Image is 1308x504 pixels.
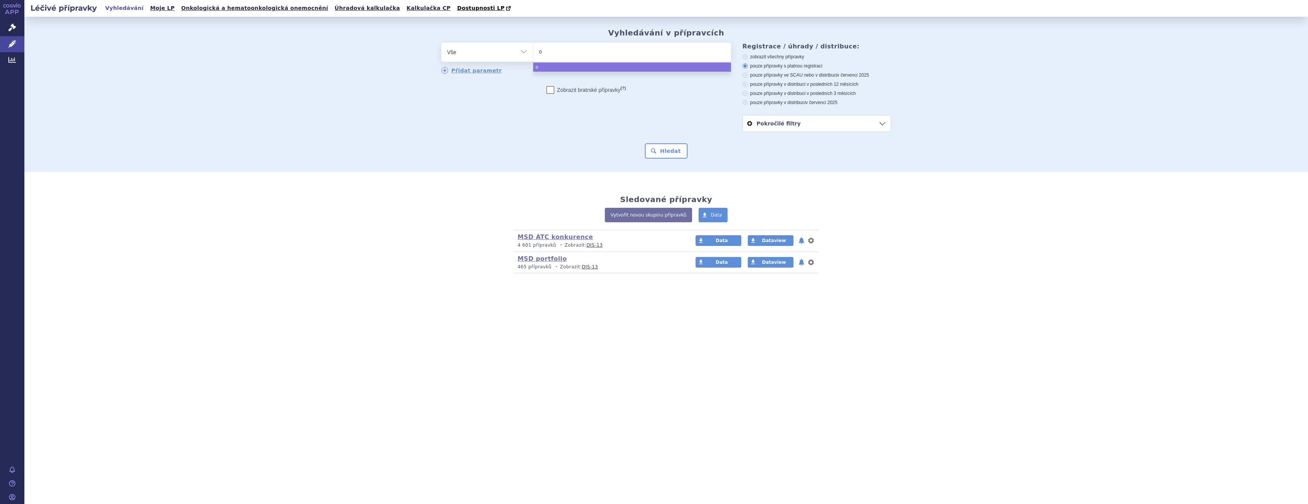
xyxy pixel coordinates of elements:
a: Moje LP [148,3,177,13]
h2: Sledované přípravky [620,195,712,204]
a: Úhradová kalkulačka [332,3,402,13]
span: Data [716,260,728,265]
i: • [553,264,560,270]
a: Dostupnosti LP [455,3,515,14]
label: pouze přípravky v distribuci v posledních 3 měsících [742,90,891,96]
span: v červenci 2025 [837,72,869,78]
a: Kalkulačka CP [404,3,453,13]
a: DIS-13 [582,264,598,270]
h3: Registrace / úhrady / distribuce: [742,43,891,50]
a: Vytvořit novou skupinu přípravků [605,208,692,222]
button: nastavení [807,258,815,267]
label: pouze přípravky v distribuci v posledních 12 měsících [742,81,891,87]
span: Data [711,212,722,218]
span: Dataview [762,238,786,243]
a: MSD portfolio [518,255,567,262]
a: Pokročilé filtry [743,116,891,132]
span: Dataview [762,260,786,265]
label: pouze přípravky ve SCAU nebo v distribuci [742,72,891,78]
p: Zobrazit: [518,242,681,249]
a: MSD ATC konkurence [518,233,593,241]
a: Onkologická a hematoonkologická onemocnění [179,3,330,13]
span: v červenci 2025 [805,100,837,105]
h2: Léčivé přípravky [24,3,103,13]
label: pouze přípravky v distribuci [742,100,891,106]
a: Data [696,235,741,246]
span: Dostupnosti LP [457,5,505,11]
button: notifikace [798,258,805,267]
span: 465 přípravků [518,264,551,270]
abbr: (?) [620,86,626,91]
a: Dataview [748,235,793,246]
a: DIS-13 [587,242,603,248]
button: Hledat [645,143,688,159]
span: Data [716,238,728,243]
label: zobrazit všechny přípravky [742,54,891,60]
li: o [533,63,731,72]
label: Zobrazit bratrské přípravky [547,86,626,94]
button: nastavení [807,236,815,245]
a: Dataview [748,257,793,268]
button: notifikace [798,236,805,245]
i: • [558,242,564,249]
a: Přidat parametr [441,67,502,74]
a: Data [699,208,728,222]
a: Vyhledávání [103,3,146,13]
label: pouze přípravky s platnou registrací [742,63,891,69]
a: Data [696,257,741,268]
p: Zobrazit: [518,264,681,270]
span: 4 601 přípravků [518,242,556,248]
h2: Vyhledávání v přípravcích [608,28,725,37]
